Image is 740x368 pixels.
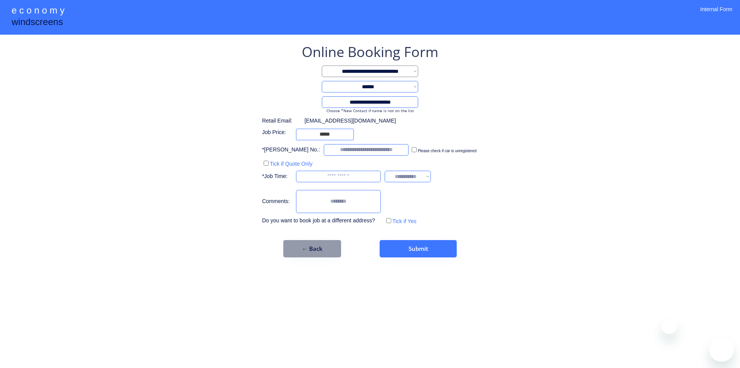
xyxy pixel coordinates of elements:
[262,129,292,136] div: Job Price:
[262,198,292,205] div: Comments:
[661,319,677,334] iframe: Close message
[392,218,417,224] label: Tick if Yes
[270,161,313,167] label: Tick if Quote Only
[262,146,320,154] div: *[PERSON_NAME] No.:
[283,240,341,257] button: ← Back
[304,117,396,125] div: [EMAIL_ADDRESS][DOMAIN_NAME]
[322,108,418,113] div: Choose *New Contact if name is not on the list
[700,6,732,23] div: Internal Form
[709,337,734,362] iframe: Button to launch messaging window
[262,217,381,225] div: Do you want to book job at a different address?
[12,15,63,30] div: windscreens
[302,42,438,62] div: Online Booking Form
[418,149,476,153] label: Please check if car is unregistered
[262,173,292,180] div: *Job Time:
[262,117,301,125] div: Retail Email:
[380,240,457,257] button: Submit
[12,4,64,18] div: e c o n o m y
